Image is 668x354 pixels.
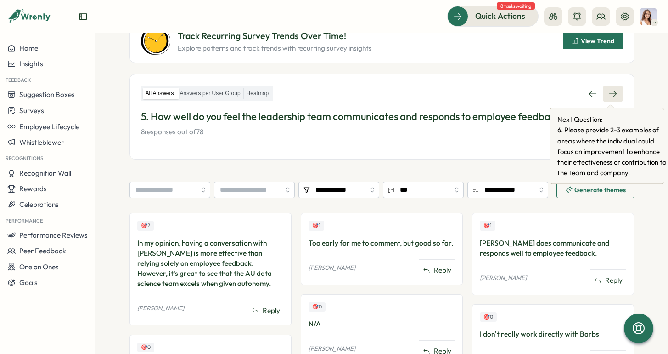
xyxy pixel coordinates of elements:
p: [PERSON_NAME] [137,304,184,313]
span: Insights [19,59,43,68]
button: Reply [590,274,626,287]
img: Barbs [640,8,657,25]
div: [PERSON_NAME] does communicate and responds well to employee feedback. [480,238,626,258]
span: View Trend [581,38,614,44]
span: Reply [605,275,623,285]
span: Suggestion Boxes [19,90,75,99]
label: Answers per User Group [177,88,243,99]
p: [PERSON_NAME] [480,274,527,282]
span: Home [19,44,38,52]
p: [PERSON_NAME] [309,345,355,353]
span: Reply [434,265,451,275]
span: One on Ones [19,263,59,271]
button: Generate themes [556,182,634,198]
span: Employee Lifecycle [19,122,79,131]
span: Generate themes [574,187,626,193]
span: Next Question: [557,114,668,125]
div: Upvotes [480,221,495,230]
button: Quick Actions [447,6,539,26]
span: Performance Reviews [19,231,88,240]
div: Upvotes [480,312,497,322]
label: All Answers [143,88,177,99]
p: Explore patterns and track trends with recurring survey insights [178,43,372,53]
div: Upvotes [137,221,154,230]
span: Quick Actions [475,10,525,22]
span: Celebrations [19,200,59,209]
label: Heatmap [244,88,272,99]
span: Goals [19,278,38,287]
span: Surveys [19,106,44,115]
button: Expand sidebar [79,12,88,21]
span: 6 . Please provide 2-3 examples of areas where the individual could focus on improvement to enhan... [557,125,668,178]
span: Recognition Wall [19,169,71,177]
p: Track Recurring Survey Trends Over Time! [178,29,372,43]
div: I don't really work directly with Barbs [480,329,626,339]
div: In my opinion, having a conversation with [PERSON_NAME] is more effective than relying solely on ... [137,238,284,289]
span: Peer Feedback [19,246,66,255]
div: Upvotes [137,343,154,352]
div: N/A [309,319,455,329]
p: [PERSON_NAME] [309,264,355,272]
p: 5. How well do you feel the leadership team communicates and responds to employee feedback? [141,109,623,124]
span: Rewards [19,184,47,193]
span: Whistleblower [19,138,64,147]
button: Reply [248,304,284,318]
div: Upvotes [309,302,326,312]
span: Reply [263,306,280,316]
button: Reply [419,263,455,277]
span: 8 tasks waiting [497,2,535,10]
p: 8 responses out of 78 [141,127,623,137]
button: View Trend [563,33,623,49]
div: Too early for me to comment, but good so far. [309,238,455,248]
div: Upvotes [309,221,324,230]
